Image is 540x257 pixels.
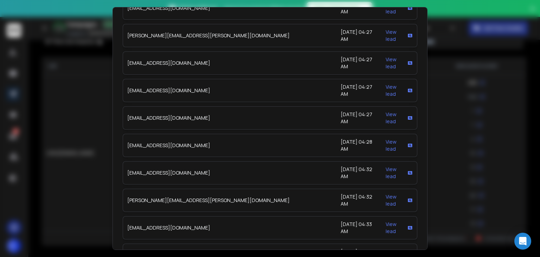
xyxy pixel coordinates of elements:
div: View lead [386,166,413,180]
div: [DATE] 04:28 AM [341,138,377,152]
div: View lead [386,138,413,152]
div: View lead [386,83,413,98]
div: [DATE] 04:32 AM [341,166,377,180]
div: View lead [386,29,413,43]
td: [EMAIL_ADDRESS][DOMAIN_NAME] [123,134,336,157]
td: [PERSON_NAME][EMAIL_ADDRESS][PERSON_NAME][DOMAIN_NAME] [123,189,336,212]
div: Open Intercom Messenger [514,233,531,250]
div: [DATE] 04:32 AM [341,193,377,207]
div: [DATE] 04:27 AM [341,111,377,125]
td: [EMAIL_ADDRESS][DOMAIN_NAME] [123,161,336,184]
div: [DATE] 04:27 AM [341,29,377,43]
div: [DATE] 04:27 AM [341,83,377,98]
td: [EMAIL_ADDRESS][DOMAIN_NAME] [123,106,336,130]
td: [PERSON_NAME][EMAIL_ADDRESS][PERSON_NAME][DOMAIN_NAME] [123,24,336,47]
td: [EMAIL_ADDRESS][DOMAIN_NAME] [123,51,336,75]
div: View lead [386,56,413,70]
div: [DATE] 04:27 AM [341,1,377,15]
div: View lead [386,1,413,15]
div: View lead [386,193,413,207]
div: [DATE] 04:33 AM [341,221,377,235]
td: [EMAIL_ADDRESS][DOMAIN_NAME] [123,79,336,102]
div: View lead [386,111,413,125]
div: View lead [386,221,413,235]
td: [EMAIL_ADDRESS][DOMAIN_NAME] [123,216,336,239]
div: [DATE] 04:27 AM [341,56,377,70]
